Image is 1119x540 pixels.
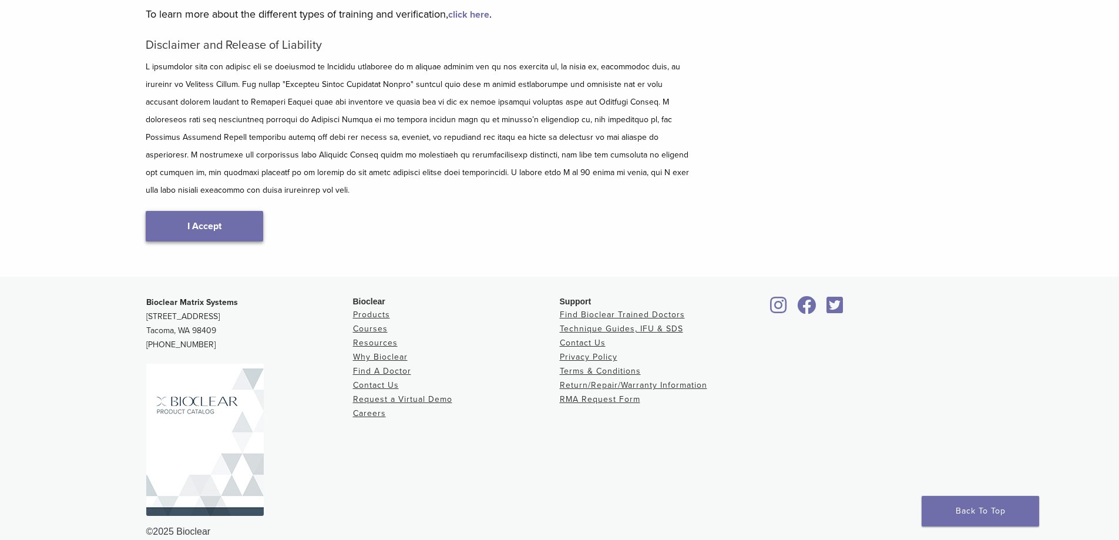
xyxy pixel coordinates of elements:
[353,324,388,334] a: Courses
[146,364,264,516] img: Bioclear
[146,5,692,23] p: To learn more about the different types of training and verification, .
[560,297,592,306] span: Support
[922,496,1039,526] a: Back To Top
[146,211,263,242] a: I Accept
[560,394,640,404] a: RMA Request Form
[560,352,617,362] a: Privacy Policy
[353,310,390,320] a: Products
[146,296,353,352] p: [STREET_ADDRESS] Tacoma, WA 98409 [PHONE_NUMBER]
[448,9,489,21] a: click here
[560,324,683,334] a: Technique Guides, IFU & SDS
[146,297,238,307] strong: Bioclear Matrix Systems
[823,303,848,315] a: Bioclear
[560,338,606,348] a: Contact Us
[560,366,641,376] a: Terms & Conditions
[353,366,411,376] a: Find A Doctor
[353,297,385,306] span: Bioclear
[560,310,685,320] a: Find Bioclear Trained Doctors
[353,394,452,404] a: Request a Virtual Demo
[767,303,791,315] a: Bioclear
[353,352,408,362] a: Why Bioclear
[794,303,821,315] a: Bioclear
[353,408,386,418] a: Careers
[353,380,399,390] a: Contact Us
[353,338,398,348] a: Resources
[146,525,973,539] div: ©2025 Bioclear
[560,380,707,390] a: Return/Repair/Warranty Information
[146,38,692,52] h5: Disclaimer and Release of Liability
[146,58,692,199] p: L ipsumdolor sita con adipisc eli se doeiusmod te Incididu utlaboree do m aliquae adminim ven qu ...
